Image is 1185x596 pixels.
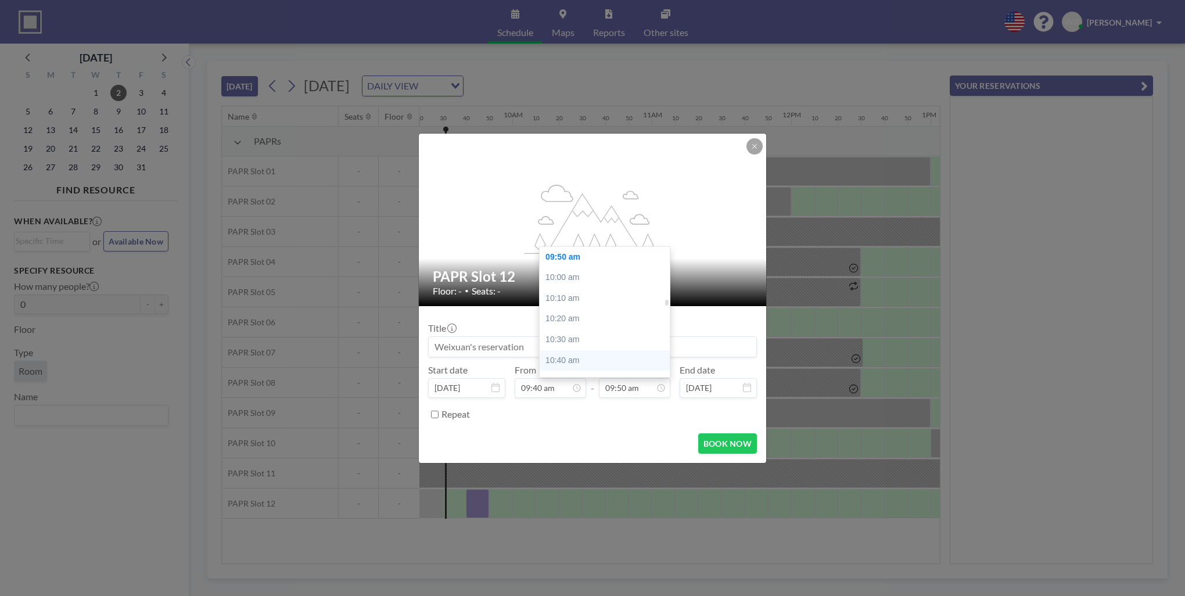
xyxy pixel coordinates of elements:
div: 10:10 am [540,288,676,309]
div: 09:50 am [540,247,676,268]
div: 10:00 am [540,267,676,288]
label: From [515,364,536,376]
span: Floor: - [433,285,462,297]
input: Weixuan's reservation [429,337,756,357]
div: 10:20 am [540,308,676,329]
span: • [465,286,469,295]
label: Repeat [441,408,470,420]
div: 10:40 am [540,350,676,371]
button: BOOK NOW [698,433,757,454]
label: Start date [428,364,468,376]
div: 10:30 am [540,329,676,350]
div: 10:50 am [540,371,676,392]
label: Title [428,322,455,334]
span: - [591,368,594,394]
h2: PAPR Slot 12 [433,268,753,285]
span: Seats: - [472,285,501,297]
label: End date [680,364,715,376]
